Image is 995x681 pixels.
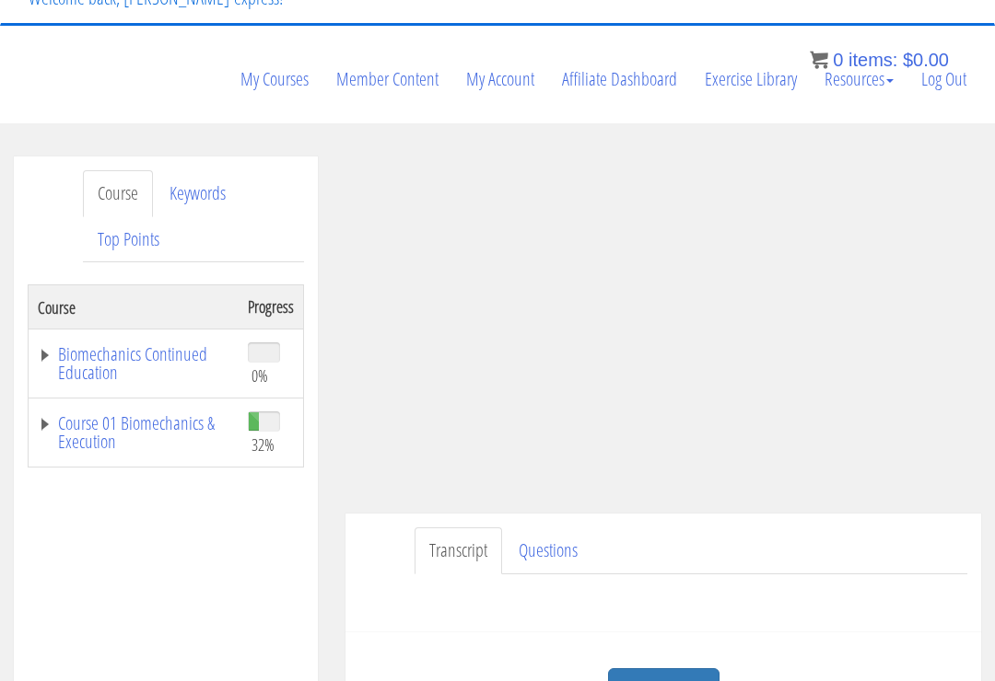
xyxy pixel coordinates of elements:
a: Course [83,170,153,217]
img: icon11.png [810,51,828,69]
span: 0% [252,365,268,386]
a: Log Out [907,35,980,123]
a: Resources [811,35,907,123]
span: 0 [833,50,843,70]
th: Course [29,285,240,329]
a: 0 items: $0.00 [810,50,949,70]
a: Exercise Library [691,35,811,123]
span: 32% [252,434,275,455]
a: Course 01 Biomechanics & Execution [38,414,229,451]
a: Biomechanics Continued Education [38,345,229,382]
a: Top Points [83,216,174,263]
span: $ [903,50,913,70]
a: My Courses [227,35,322,123]
th: Progress [239,285,304,329]
a: Questions [504,527,592,574]
span: items: [849,50,897,70]
a: Member Content [322,35,452,123]
a: Transcript [415,527,502,574]
bdi: 0.00 [903,50,949,70]
a: Keywords [155,170,240,217]
a: Affiliate Dashboard [548,35,691,123]
a: My Account [452,35,548,123]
